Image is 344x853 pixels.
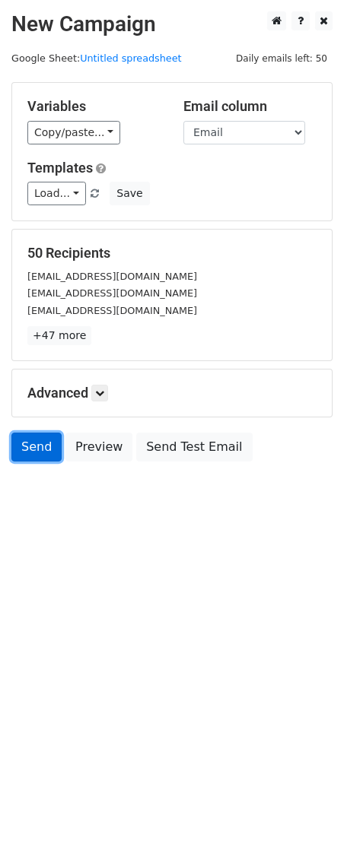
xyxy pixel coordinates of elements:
h5: 50 Recipients [27,245,317,262]
a: Copy/paste... [27,121,120,144]
a: Load... [27,182,86,205]
h5: Email column [183,98,317,115]
h5: Advanced [27,385,317,401]
button: Save [110,182,149,205]
small: [EMAIL_ADDRESS][DOMAIN_NAME] [27,287,197,299]
a: Preview [65,433,132,461]
a: +47 more [27,326,91,345]
a: Send [11,433,62,461]
span: Daily emails left: 50 [231,50,333,67]
h5: Variables [27,98,161,115]
small: Google Sheet: [11,52,182,64]
small: [EMAIL_ADDRESS][DOMAIN_NAME] [27,271,197,282]
a: Untitled spreadsheet [80,52,181,64]
iframe: Chat Widget [268,780,344,853]
h2: New Campaign [11,11,333,37]
a: Templates [27,160,93,176]
small: [EMAIL_ADDRESS][DOMAIN_NAME] [27,305,197,316]
a: Send Test Email [136,433,252,461]
a: Daily emails left: 50 [231,52,333,64]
